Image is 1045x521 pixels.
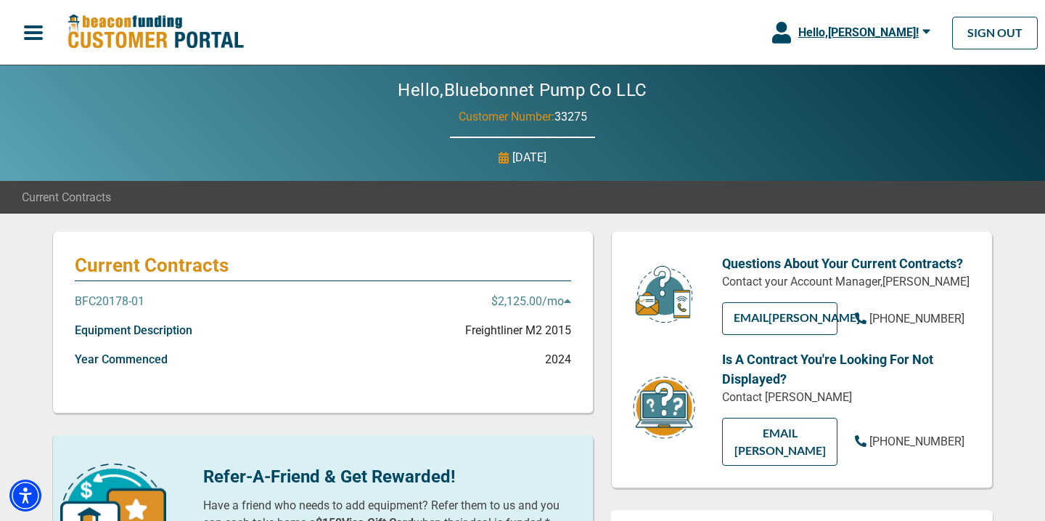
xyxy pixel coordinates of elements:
span: 33275 [554,110,587,124]
a: [PHONE_NUMBER] [855,433,964,451]
span: Current Contracts [22,189,111,206]
img: contract-icon.png [631,375,697,441]
p: Contact [PERSON_NAME] [722,389,970,406]
a: [PHONE_NUMBER] [855,310,964,328]
p: Current Contracts [75,254,571,277]
p: Refer-A-Friend & Get Rewarded! [203,464,571,490]
a: EMAIL [PERSON_NAME] [722,418,837,466]
p: Equipment Description [75,322,192,339]
p: Questions About Your Current Contracts? [722,254,970,273]
p: BFC20178-01 [75,293,144,310]
p: Freightliner M2 2015 [465,322,571,339]
a: EMAIL[PERSON_NAME] [722,302,837,335]
span: Customer Number: [459,110,554,124]
span: Hello, [PERSON_NAME] ! [798,25,919,39]
p: [DATE] [512,149,546,166]
p: 2024 [545,351,571,368]
a: SIGN OUT [952,17,1038,49]
span: [PHONE_NUMBER] [869,435,964,448]
p: $2,125.00 /mo [491,293,571,310]
h2: Hello, Bluebonnet Pump Co LLC [354,80,690,101]
img: Beacon Funding Customer Portal Logo [67,14,244,51]
img: customer-service.png [631,264,697,325]
span: [PHONE_NUMBER] [869,312,964,326]
div: Accessibility Menu [9,480,41,512]
p: Is A Contract You're Looking For Not Displayed? [722,350,970,389]
p: Contact your Account Manager, [PERSON_NAME] [722,273,970,291]
p: Year Commenced [75,351,168,368]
